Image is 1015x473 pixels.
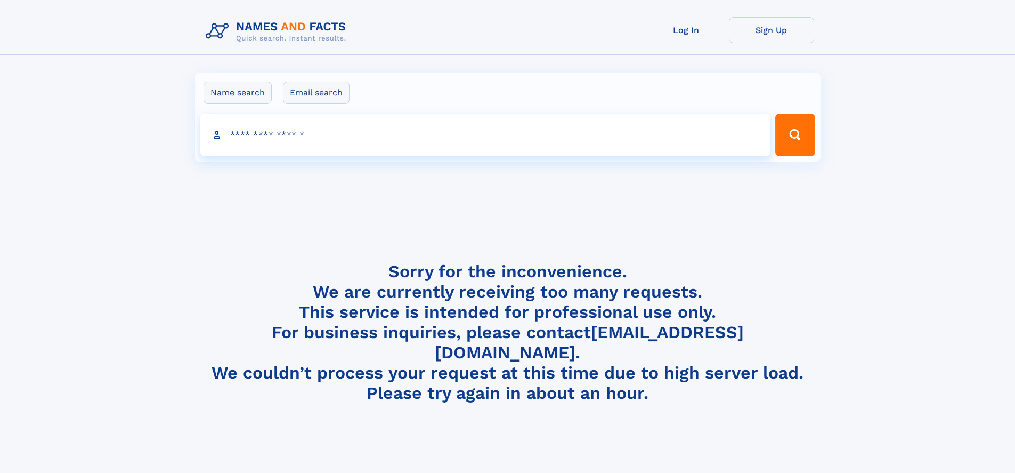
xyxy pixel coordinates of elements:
[201,17,355,46] img: Logo Names and Facts
[283,82,350,104] label: Email search
[729,17,814,43] a: Sign Up
[775,114,815,156] button: Search Button
[435,322,744,363] a: [EMAIL_ADDRESS][DOMAIN_NAME]
[201,261,814,404] h4: Sorry for the inconvenience. We are currently receiving too many requests. This service is intend...
[200,114,771,156] input: search input
[204,82,272,104] label: Name search
[644,17,729,43] a: Log In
